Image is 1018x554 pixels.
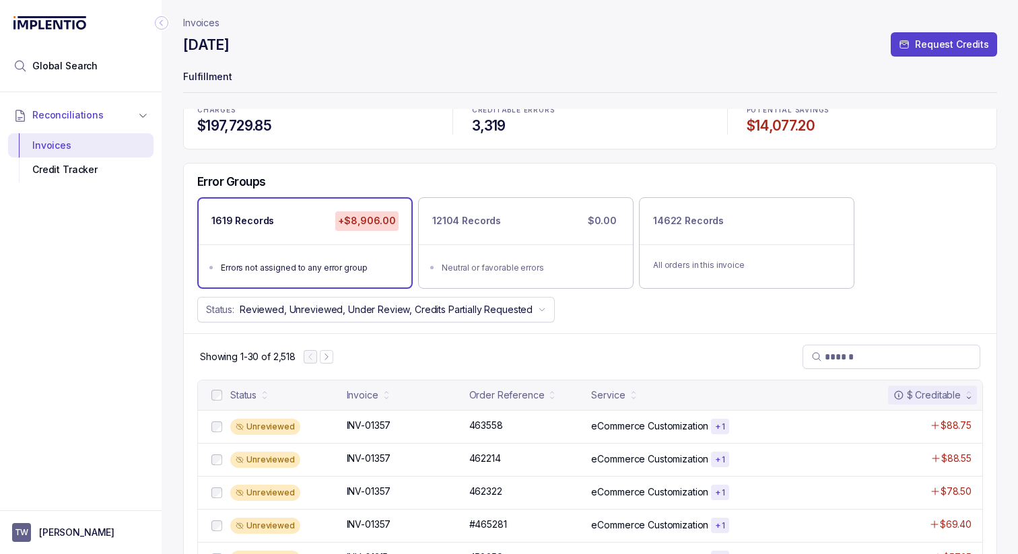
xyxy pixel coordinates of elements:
p: Request Credits [915,38,989,51]
div: Unreviewed [230,485,300,501]
input: checkbox-checkbox [211,487,222,498]
div: Unreviewed [230,518,300,534]
div: Collapse Icon [154,15,170,31]
p: 463558 [469,419,503,432]
p: + 1 [715,487,725,498]
p: $69.40 [940,518,972,531]
p: INV-01357 [347,419,391,432]
p: #465281 [469,518,507,531]
p: 12104 Records [432,214,501,228]
p: POTENTIAL SAVINGS [747,106,983,114]
input: checkbox-checkbox [211,520,222,531]
div: Neutral or favorable errors [442,261,618,275]
h5: Error Groups [197,174,266,189]
p: 1619 Records [211,214,274,228]
p: 462214 [469,452,501,465]
h4: $197,729.85 [197,116,434,135]
p: All orders in this invoice [653,258,840,272]
input: checkbox-checkbox [211,454,222,465]
p: 14622 Records [653,214,724,228]
button: Reconciliations [8,100,154,130]
span: Reconciliations [32,108,104,122]
div: Errors not assigned to any error group [221,261,397,275]
h4: 3,319 [472,116,708,135]
nav: breadcrumb [183,16,219,30]
p: + 1 [715,520,725,531]
p: $78.50 [941,485,972,498]
p: 462322 [469,485,502,498]
div: Credit Tracker [19,158,143,182]
p: INV-01357 [347,518,391,531]
div: Unreviewed [230,452,300,468]
button: User initials[PERSON_NAME] [12,523,149,542]
div: Reconciliations [8,131,154,185]
p: eCommerce Customization [591,452,708,466]
p: eCommerce Customization [591,419,708,433]
div: Status [230,388,257,402]
p: $88.55 [941,452,972,465]
input: checkbox-checkbox [211,390,222,401]
div: Remaining page entries [200,350,296,363]
div: Service [591,388,625,402]
div: Invoices [19,133,143,158]
span: Global Search [32,59,98,73]
p: INV-01357 [347,485,391,498]
p: + 1 [715,454,725,465]
p: eCommerce Customization [591,485,708,499]
div: Invoice [347,388,378,402]
p: +$8,906.00 [335,211,399,230]
p: + 1 [715,421,725,432]
p: CREDITABLE ERRORS [472,106,708,114]
input: checkbox-checkbox [211,421,222,432]
p: Status: [206,303,234,316]
div: $ Creditable [893,388,961,402]
p: Fulfillment [183,65,997,92]
p: eCommerce Customization [591,518,708,532]
button: Status:Reviewed, Unreviewed, Under Review, Credits Partially Requested [197,297,555,322]
p: INV-01357 [347,452,391,465]
button: Request Credits [891,32,997,57]
h4: $14,077.20 [747,116,983,135]
div: Order Reference [469,388,545,402]
p: Showing 1-30 of 2,518 [200,350,296,363]
div: Unreviewed [230,419,300,435]
p: Reviewed, Unreviewed, Under Review, Credits Partially Requested [240,303,533,316]
a: Invoices [183,16,219,30]
p: CHARGES [197,106,434,114]
span: User initials [12,523,31,542]
p: $0.00 [585,211,619,230]
h4: [DATE] [183,36,229,55]
p: $88.75 [941,419,972,432]
button: Next Page [320,350,333,363]
p: [PERSON_NAME] [39,526,114,539]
